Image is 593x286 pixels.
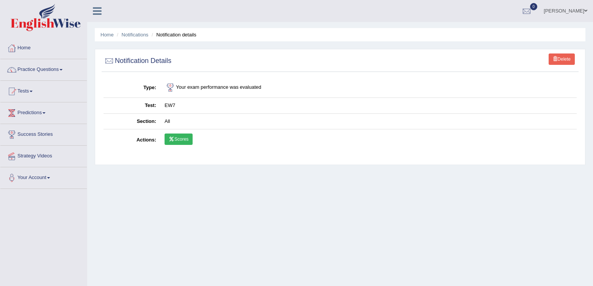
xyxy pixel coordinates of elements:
[0,81,87,100] a: Tests
[160,98,577,114] td: EW7
[0,38,87,57] a: Home
[0,59,87,78] a: Practice Questions
[0,102,87,121] a: Predictions
[104,129,160,151] th: Actions
[104,98,160,114] th: Test
[160,113,577,129] td: All
[104,78,160,98] th: Type
[530,3,538,10] span: 0
[100,32,114,38] a: Home
[0,146,87,165] a: Strategy Videos
[549,53,575,65] a: Delete
[150,31,196,38] li: Notification details
[104,55,171,67] h2: Notification Details
[0,167,87,186] a: Your Account
[160,78,577,98] td: Your exam performance was evaluated
[104,113,160,129] th: Section
[0,124,87,143] a: Success Stories
[122,32,149,38] a: Notifications
[165,134,193,145] a: Scores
